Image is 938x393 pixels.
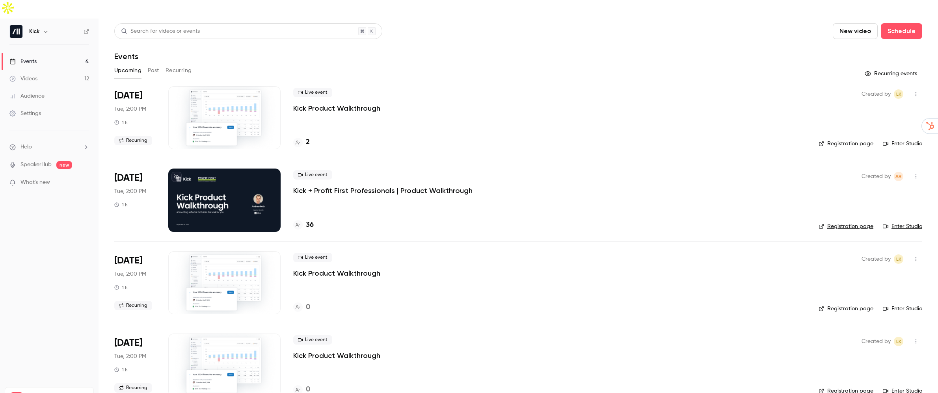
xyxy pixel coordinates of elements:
span: Live event [293,253,332,262]
div: 1 h [114,119,128,126]
div: Search for videos or events [121,27,200,35]
span: Recurring [114,136,152,145]
img: Kick [10,25,22,38]
span: LK [896,254,901,264]
h4: 0 [306,302,310,313]
button: Upcoming [114,64,141,77]
h4: 36 [306,220,314,230]
span: [DATE] [114,254,142,267]
div: Events [9,57,37,65]
span: Tue, 2:00 PM [114,270,146,278]
div: Audience [9,92,45,100]
span: Logan Kieller [894,254,903,264]
div: Videos [9,75,37,83]
a: SpeakerHub [20,161,52,169]
a: 36 [293,220,314,230]
span: new [56,161,72,169]
a: Kick Product Walkthrough [293,269,380,278]
span: What's new [20,178,50,187]
span: Logan Kieller [894,337,903,346]
div: Settings [9,109,41,117]
h6: Kick [29,28,39,35]
a: Enter Studio [883,140,922,148]
div: Sep 30 Tue, 2:00 PM (America/Toronto) [114,169,156,232]
a: 0 [293,302,310,313]
span: Tue, 2:00 PM [114,187,146,195]
h1: Events [114,52,138,61]
span: [DATE] [114,337,142,349]
a: 2 [293,137,310,148]
div: 1 h [114,367,128,373]
span: Created by [862,337,891,346]
span: [DATE] [114,89,142,102]
span: Recurring [114,301,152,310]
div: Sep 30 Tue, 11:00 AM (America/Los Angeles) [114,86,156,149]
span: Tue, 2:00 PM [114,352,146,360]
a: Enter Studio [883,305,922,313]
button: Recurring [166,64,192,77]
span: Live event [293,170,332,180]
button: Recurring events [861,67,922,80]
a: Registration page [819,222,873,230]
span: Live event [293,335,332,345]
span: Recurring [114,383,152,393]
span: Andrew Roth [894,172,903,181]
span: AR [895,172,902,181]
a: Kick Product Walkthrough [293,351,380,360]
span: LK [896,89,901,99]
a: Registration page [819,305,873,313]
span: Logan Kieller [894,89,903,99]
span: [DATE] [114,172,142,184]
h4: 2 [306,137,310,148]
span: Tue, 2:00 PM [114,105,146,113]
span: Created by [862,89,891,99]
iframe: Noticeable Trigger [80,179,89,186]
span: Created by [862,254,891,264]
a: Enter Studio [883,222,922,230]
a: Registration page [819,140,873,148]
button: New video [833,23,878,39]
button: Past [148,64,159,77]
div: 1 h [114,202,128,208]
div: 1 h [114,284,128,291]
span: LK [896,337,901,346]
button: Schedule [881,23,922,39]
span: Created by [862,172,891,181]
a: Kick + Profit First Professionals | Product Walkthrough [293,186,473,195]
div: Oct 7 Tue, 11:00 AM (America/Los Angeles) [114,251,156,314]
li: help-dropdown-opener [9,143,89,151]
span: Help [20,143,32,151]
span: Live event [293,88,332,97]
a: Kick Product Walkthrough [293,104,380,113]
